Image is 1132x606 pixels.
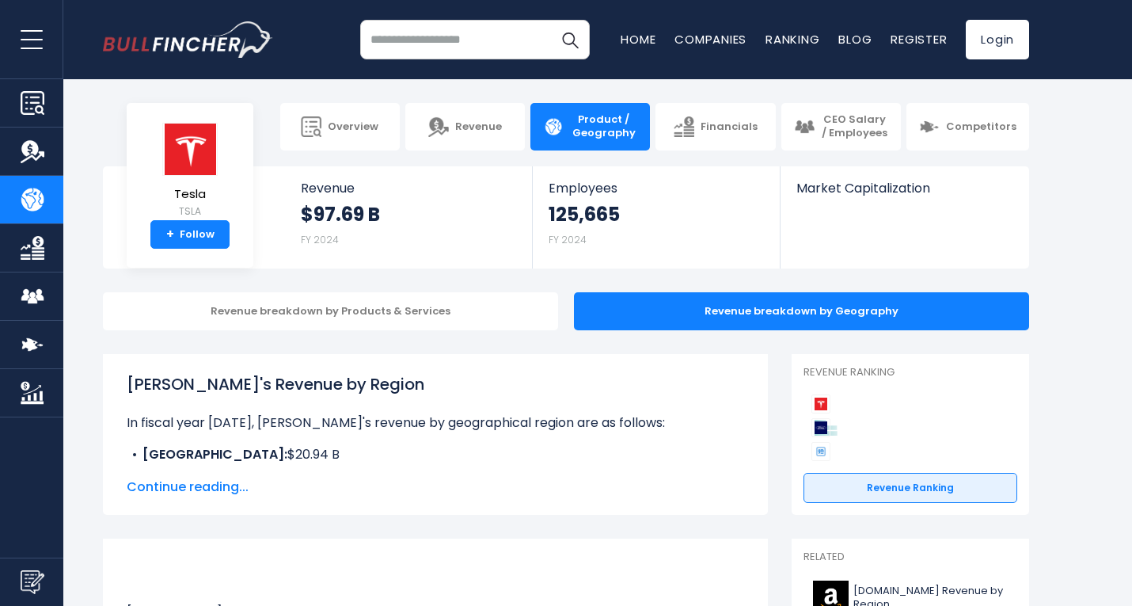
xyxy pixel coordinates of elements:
a: Register [891,31,947,48]
div: Revenue breakdown by Products & Services [103,292,558,330]
a: Market Capitalization [781,166,1028,223]
small: FY 2024 [549,233,587,246]
a: Blog [838,31,872,48]
span: Market Capitalization [796,181,1012,196]
span: Revenue [455,120,502,134]
a: Companies [674,31,746,48]
span: Revenue [301,181,517,196]
a: Competitors [906,103,1029,151]
a: Tesla TSLA [161,122,218,221]
li: $20.94 B [127,445,744,464]
span: Continue reading... [127,478,744,497]
a: Product / Geography [530,103,650,151]
b: [GEOGRAPHIC_DATA]: [142,445,287,463]
span: Tesla [162,188,218,201]
strong: 125,665 [549,202,620,227]
a: +Follow [150,220,230,249]
a: Financials [655,103,775,151]
span: Overview [328,120,378,134]
a: Go to homepage [103,21,273,58]
a: Overview [280,103,400,151]
small: TSLA [162,204,218,219]
p: In fiscal year [DATE], [PERSON_NAME]'s revenue by geographical region are as follows: [127,414,744,433]
div: Revenue breakdown by Geography [574,292,1029,330]
a: Login [966,20,1029,59]
img: Tesla competitors logo [811,394,830,414]
span: Product / Geography [570,113,637,140]
span: Competitors [946,120,1016,134]
p: Revenue Ranking [803,366,1017,379]
small: FY 2024 [301,233,339,246]
span: CEO Salary / Employees [821,113,888,140]
a: Ranking [765,31,819,48]
a: Revenue $97.69 B FY 2024 [285,166,533,269]
img: bullfincher logo [103,21,273,58]
strong: + [166,227,174,242]
b: Other Countries: [142,464,250,482]
img: Ford Motor Company competitors logo [811,418,830,437]
a: Home [621,31,655,48]
h1: [PERSON_NAME]'s Revenue by Region [127,372,744,396]
span: Financials [701,120,758,134]
button: Search [550,20,590,59]
strong: $97.69 B [301,202,380,227]
p: Related [803,551,1017,564]
li: $29.02 B [127,464,744,483]
a: Employees 125,665 FY 2024 [533,166,779,269]
a: Revenue [405,103,525,151]
a: CEO Salary / Employees [781,103,901,151]
span: Employees [549,181,763,196]
a: Revenue Ranking [803,473,1017,503]
img: General Motors Company competitors logo [811,442,830,461]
